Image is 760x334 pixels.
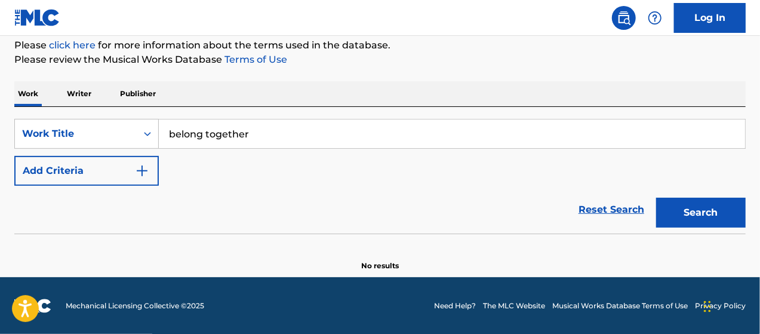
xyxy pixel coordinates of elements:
[116,81,159,106] p: Publisher
[674,3,746,33] a: Log In
[434,301,476,311] a: Need Help?
[135,164,149,178] img: 9d2ae6d4665cec9f34b9.svg
[222,54,287,65] a: Terms of Use
[14,81,42,106] p: Work
[700,277,760,334] iframe: Chat Widget
[49,39,96,51] a: click here
[14,156,159,186] button: Add Criteria
[656,198,746,228] button: Search
[14,9,60,26] img: MLC Logo
[361,246,399,271] p: No results
[617,11,631,25] img: search
[22,127,130,141] div: Work Title
[573,197,650,223] a: Reset Search
[695,301,746,311] a: Privacy Policy
[14,38,746,53] p: Please for more information about the terms used in the database.
[66,301,204,311] span: Mechanical Licensing Collective © 2025
[14,299,51,313] img: logo
[14,53,746,67] p: Please review the Musical Works Database
[14,119,746,234] form: Search Form
[643,6,667,30] div: Help
[612,6,636,30] a: Public Search
[63,81,95,106] p: Writer
[483,301,545,311] a: The MLC Website
[552,301,688,311] a: Musical Works Database Terms of Use
[648,11,662,25] img: help
[704,289,711,324] div: Drag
